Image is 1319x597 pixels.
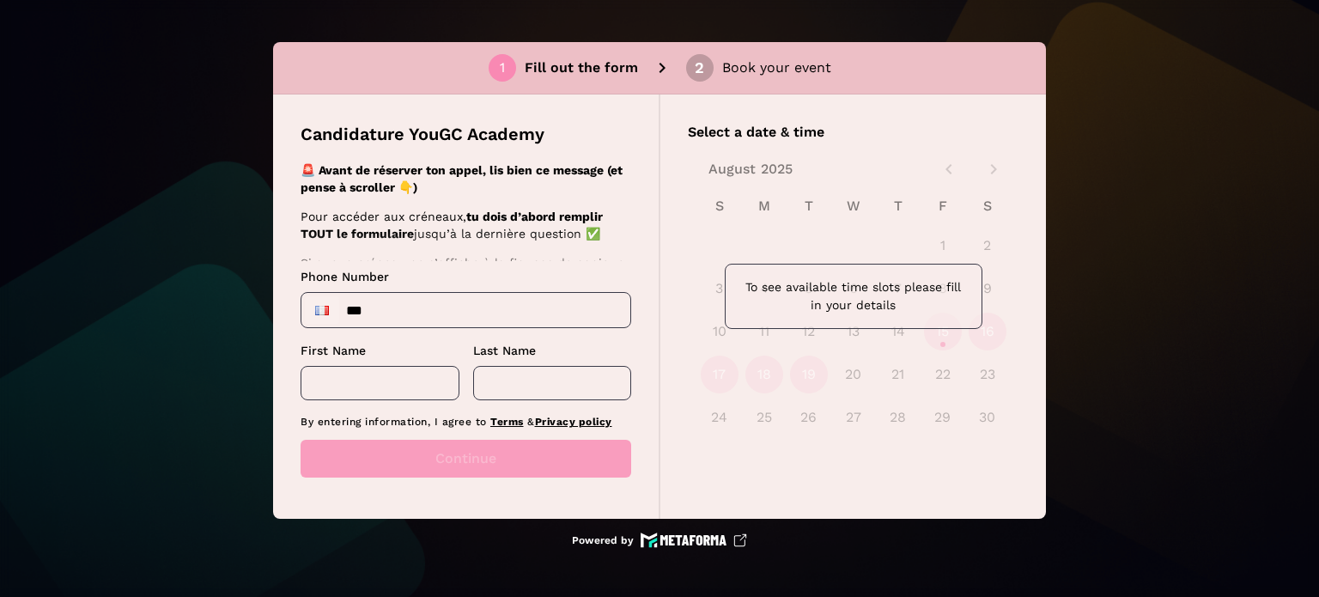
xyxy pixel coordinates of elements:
p: Powered by [572,533,634,547]
div: France: + 33 [305,296,339,324]
span: & [527,416,535,428]
p: Book your event [722,58,831,78]
a: Privacy policy [535,416,612,428]
p: To see available time slots please fill in your details [739,278,968,314]
p: By entering information, I agree to [301,414,631,429]
div: 2 [695,60,704,76]
strong: tu dois d’abord remplir TOUT le formulaire [301,210,603,241]
a: Powered by [572,533,747,548]
span: Phone Number [301,270,389,283]
span: First Name [301,344,366,357]
p: Select a date & time [688,122,1018,143]
p: Fill out the form [525,58,638,78]
a: Terms [490,416,524,428]
span: Last Name [473,344,536,357]
p: Candidature YouGC Academy [301,122,544,146]
p: Pour accéder aux créneaux, jusqu’à la dernière question ✅ [301,208,626,242]
strong: 🚨 Avant de réserver ton appel, lis bien ce message (et pense à scroller 👇) [301,163,623,194]
div: 1 [500,60,505,76]
p: Si aucun créneau ne s’affiche à la fin, pas de panique : [301,254,626,289]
